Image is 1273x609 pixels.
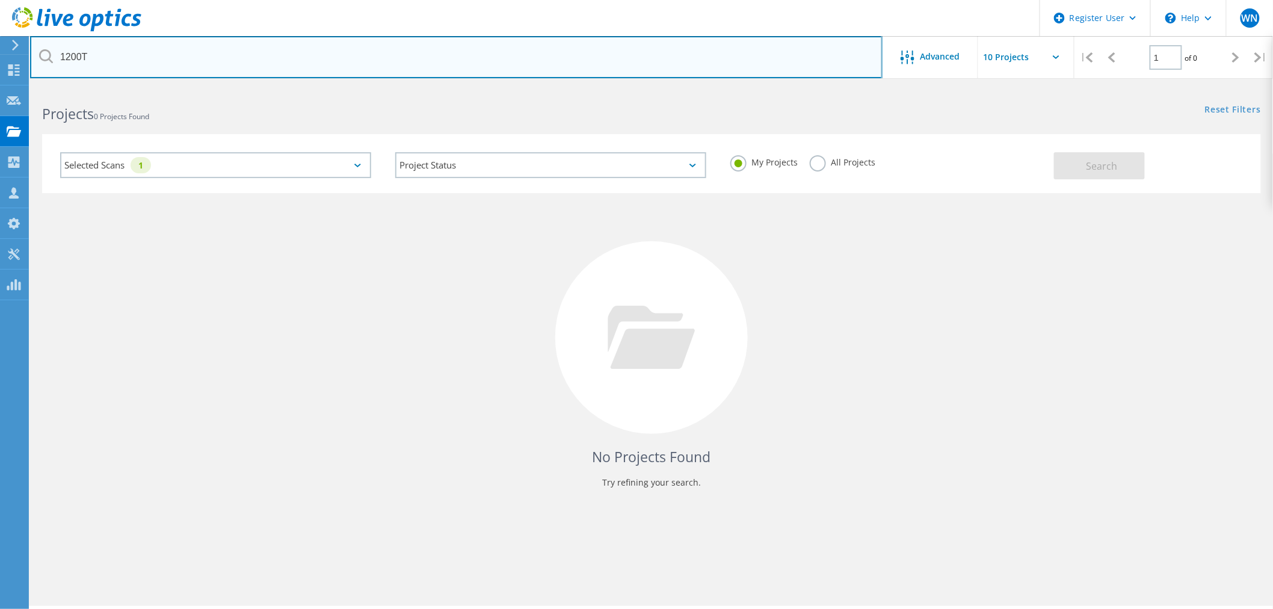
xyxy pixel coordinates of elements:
[12,25,141,34] a: Live Optics Dashboard
[30,36,883,78] input: Search projects by name, owner, ID, company, etc
[131,157,151,173] div: 1
[920,52,960,61] span: Advanced
[1086,159,1117,173] span: Search
[1165,13,1176,23] svg: \n
[42,104,94,123] b: Projects
[94,111,149,122] span: 0 Projects Found
[1074,36,1099,79] div: |
[810,155,875,167] label: All Projects
[54,473,1249,492] p: Try refining your search.
[1248,36,1273,79] div: |
[395,152,706,178] div: Project Status
[60,152,371,178] div: Selected Scans
[1205,105,1261,116] a: Reset Filters
[1241,13,1258,23] span: WN
[730,155,798,167] label: My Projects
[1185,53,1198,63] span: of 0
[1054,152,1145,179] button: Search
[54,447,1249,467] h4: No Projects Found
